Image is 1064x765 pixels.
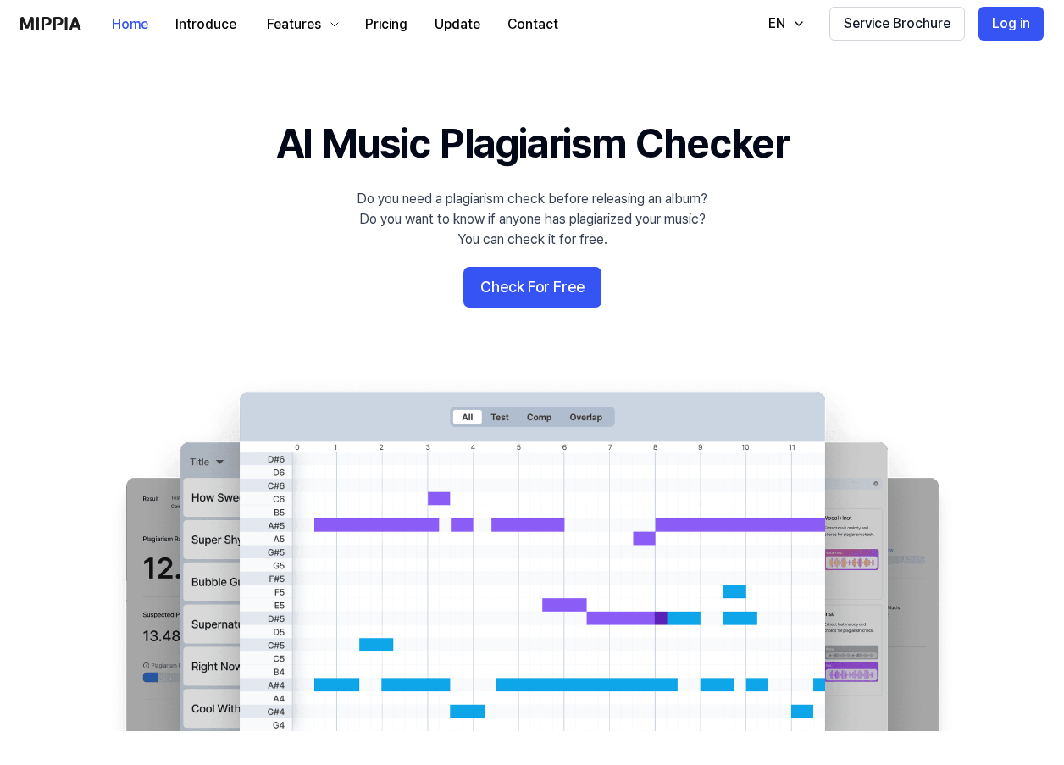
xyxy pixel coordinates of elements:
div: Features [263,14,324,35]
button: Service Brochure [829,7,965,41]
button: Pricing [352,8,421,42]
button: Home [98,8,162,42]
h1: AI Music Plagiarism Checker [276,115,789,172]
img: logo [20,17,81,30]
button: Check For Free [463,267,601,308]
button: Introduce [162,8,250,42]
button: Update [421,8,494,42]
button: Features [250,8,352,42]
a: Update [421,1,494,47]
button: Contact [494,8,572,42]
a: Home [98,1,162,47]
div: EN [765,14,789,34]
div: Do you need a plagiarism check before releasing an album? Do you want to know if anyone has plagi... [357,189,707,250]
button: EN [751,7,816,41]
img: main Image [91,375,973,731]
button: Log in [978,7,1044,41]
